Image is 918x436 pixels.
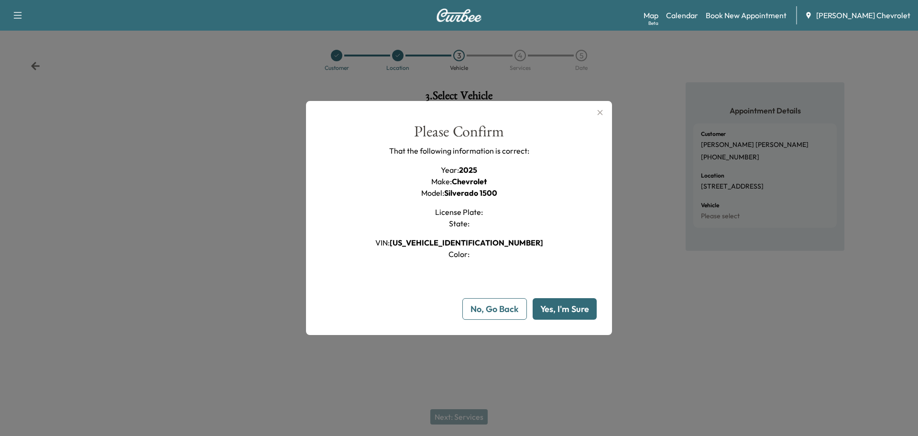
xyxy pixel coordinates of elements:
h1: Year : [441,164,477,176]
a: Calendar [666,10,698,21]
h1: VIN : [375,237,543,248]
h1: State : [449,218,470,229]
h1: License Plate : [435,206,483,218]
span: [US_VEHICLE_IDENTIFICATION_NUMBER] [390,238,543,247]
p: That the following information is correct: [389,145,529,157]
a: MapBeta [644,10,658,21]
a: Book New Appointment [706,10,787,21]
h1: Make : [431,176,487,187]
h1: Color : [448,248,470,260]
button: No, Go Back [462,298,527,320]
button: Yes, I'm Sure [533,298,597,320]
span: Silverado 1500 [444,188,497,198]
h1: Model : [421,187,497,199]
div: Beta [648,20,658,27]
span: [PERSON_NAME] Chevrolet [816,10,910,21]
div: Please Confirm [414,124,504,145]
span: Chevrolet [452,177,487,186]
img: Curbee Logo [436,9,482,22]
span: 2025 [459,165,477,175]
